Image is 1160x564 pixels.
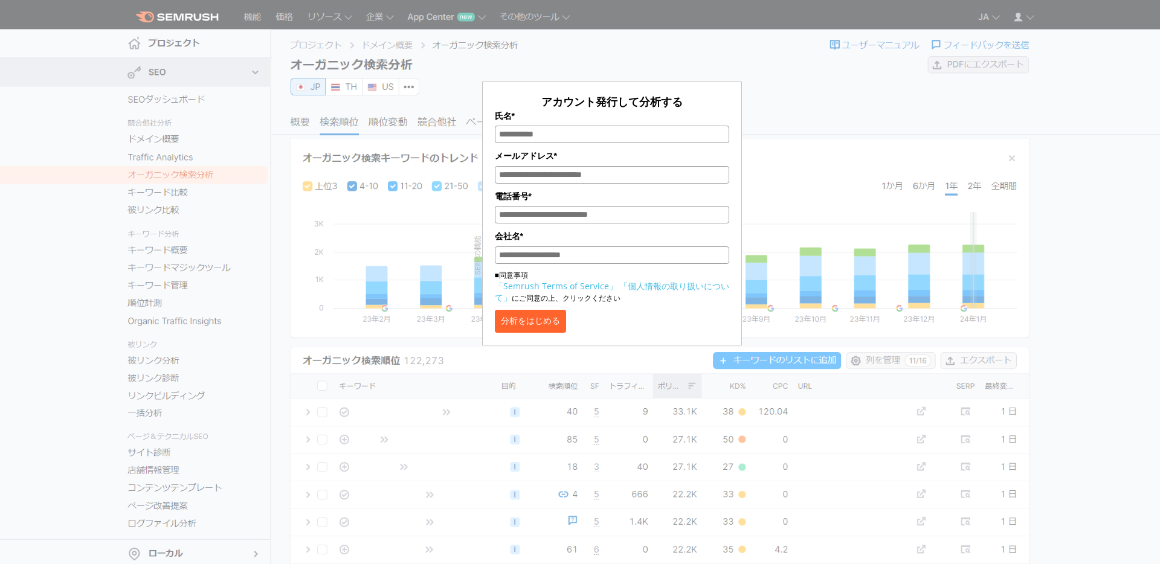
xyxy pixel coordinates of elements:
a: 「Semrush Terms of Service」 [495,280,617,292]
label: 電話番号* [495,190,729,203]
a: 「個人情報の取り扱いについて」 [495,280,729,303]
button: 分析をはじめる [495,310,566,333]
label: メールアドレス* [495,149,729,162]
p: ■同意事項 にご同意の上、クリックください [495,270,729,304]
span: アカウント発行して分析する [541,94,683,109]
